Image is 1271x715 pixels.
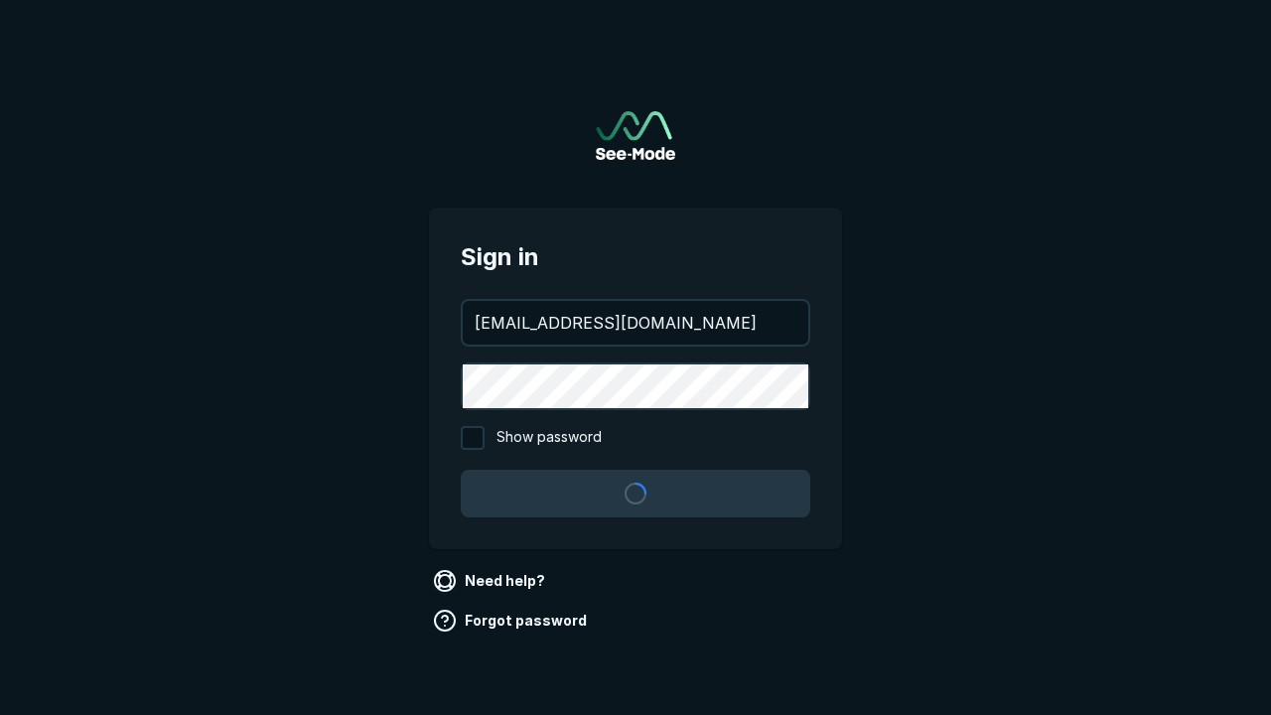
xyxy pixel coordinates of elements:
a: Need help? [429,565,553,597]
span: Sign in [461,239,810,275]
img: See-Mode Logo [596,111,675,160]
input: your@email.com [463,301,808,345]
a: Go to sign in [596,111,675,160]
span: Show password [496,426,602,450]
a: Forgot password [429,605,595,637]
